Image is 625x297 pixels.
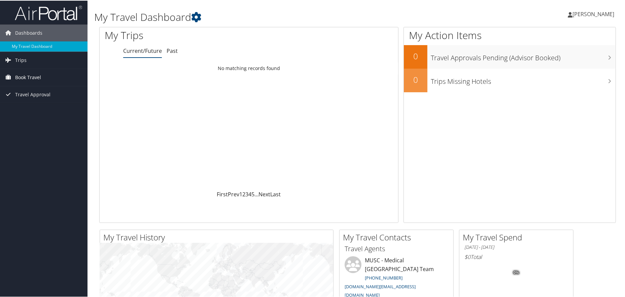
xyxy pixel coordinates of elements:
a: 0Travel Approvals Pending (Advisor Booked) [404,44,616,68]
h2: 0 [404,50,427,61]
h3: Travel Approvals Pending (Advisor Booked) [431,49,616,62]
span: Trips [15,51,27,68]
a: 1 [240,190,243,197]
a: 2 [243,190,246,197]
span: $0 [464,253,471,260]
a: Next [259,190,271,197]
span: … [255,190,259,197]
h2: My Travel Spend [463,231,573,242]
a: 4 [249,190,252,197]
h3: Trips Missing Hotels [431,73,616,86]
h2: My Travel Contacts [343,231,453,242]
h2: My Travel History [103,231,333,242]
span: [PERSON_NAME] [572,10,614,17]
h1: My Travel Dashboard [94,9,445,24]
h6: [DATE] - [DATE] [464,243,568,250]
a: [PHONE_NUMBER] [365,274,403,280]
h2: 0 [404,73,427,85]
tspan: 0% [514,270,519,274]
span: Travel Approval [15,86,50,102]
a: First [217,190,228,197]
a: Past [167,46,178,54]
h3: Travel Agents [345,243,448,253]
a: 0Trips Missing Hotels [404,68,616,92]
h1: My Trips [105,28,269,42]
a: [PERSON_NAME] [568,3,621,24]
a: Prev [228,190,240,197]
h1: My Action Items [404,28,616,42]
a: Current/Future [123,46,162,54]
h6: Total [464,253,568,260]
td: No matching records found [100,62,398,74]
a: Last [271,190,281,197]
img: airportal-logo.png [15,4,82,20]
span: Dashboards [15,24,42,41]
a: 5 [252,190,255,197]
a: 3 [246,190,249,197]
span: Book Travel [15,68,41,85]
